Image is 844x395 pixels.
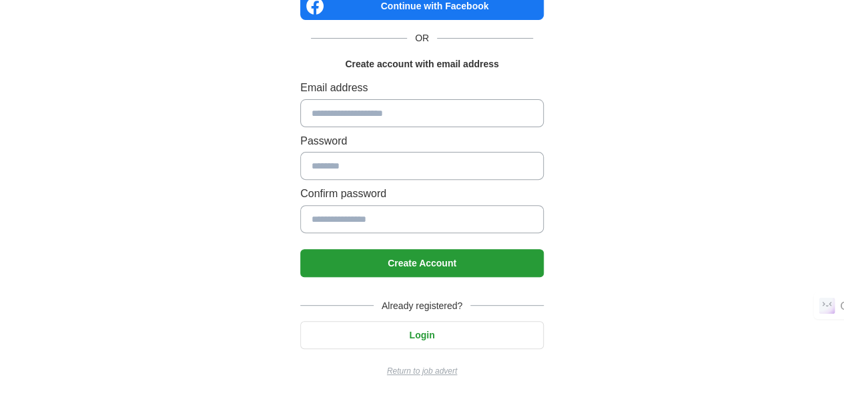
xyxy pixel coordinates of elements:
h1: Create account with email address [345,57,498,71]
a: Login [300,330,544,340]
button: Login [300,321,544,349]
label: Email address [300,79,544,97]
label: Confirm password [300,185,544,202]
a: Return to job advert [300,365,544,378]
span: Already registered? [374,298,470,313]
span: OR [407,31,437,45]
button: Create Account [300,249,544,277]
label: Password [300,133,544,150]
